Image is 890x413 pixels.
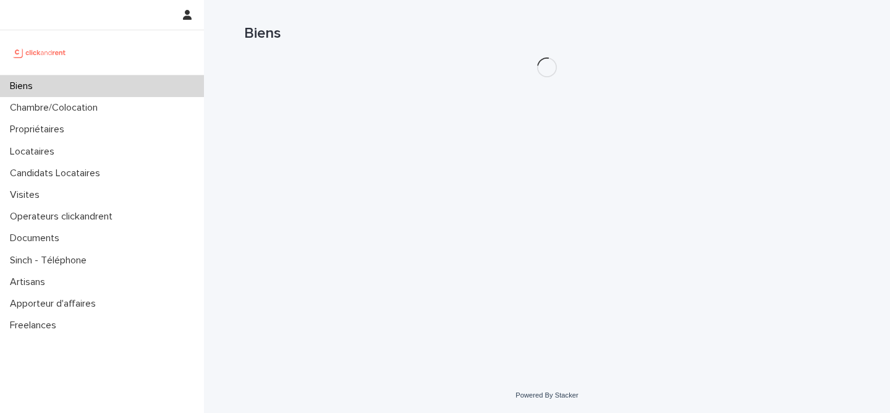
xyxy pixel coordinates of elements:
[5,146,64,158] p: Locataires
[5,211,122,223] p: Operateurs clickandrent
[5,189,49,201] p: Visites
[5,124,74,135] p: Propriétaires
[5,102,108,114] p: Chambre/Colocation
[5,168,110,179] p: Candidats Locataires
[5,255,96,266] p: Sinch - Téléphone
[515,391,578,399] a: Powered By Stacker
[5,276,55,288] p: Artisans
[5,232,69,244] p: Documents
[244,25,850,43] h1: Biens
[5,320,66,331] p: Freelances
[10,40,70,65] img: UCB0brd3T0yccxBKYDjQ
[5,80,43,92] p: Biens
[5,298,106,310] p: Apporteur d'affaires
